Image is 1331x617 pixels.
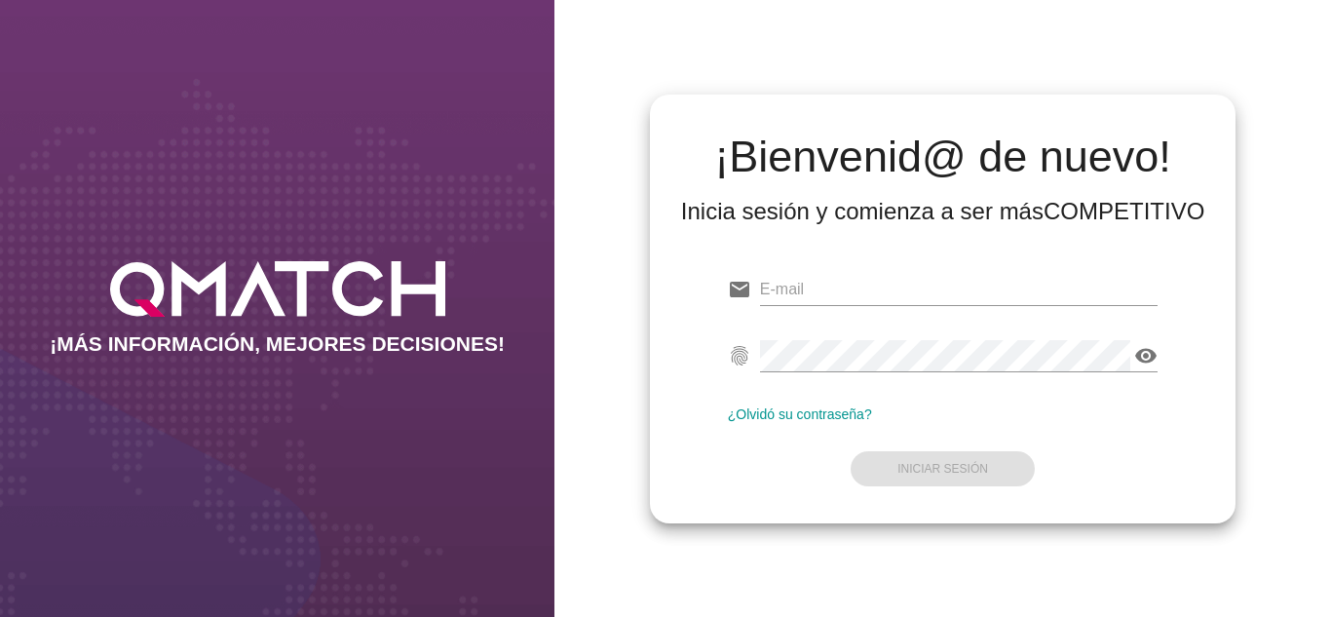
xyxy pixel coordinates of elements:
i: email [728,278,751,301]
a: ¿Olvidó su contraseña? [728,406,872,422]
h2: ¡Bienvenid@ de nuevo! [681,134,1205,180]
h2: ¡MÁS INFORMACIÓN, MEJORES DECISIONES! [50,332,505,356]
input: E-mail [760,274,1159,305]
i: visibility [1134,344,1158,367]
strong: COMPETITIVO [1044,198,1204,224]
div: Inicia sesión y comienza a ser más [681,196,1205,227]
i: fingerprint [728,344,751,367]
